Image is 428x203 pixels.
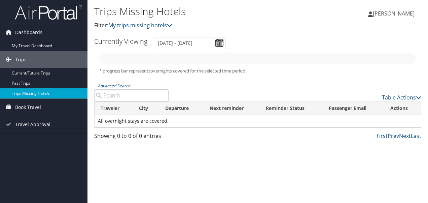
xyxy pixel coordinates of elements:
a: Last [411,132,421,140]
span: Book Travel [15,99,41,116]
span: Trips [15,51,27,68]
th: Departure: activate to sort column descending [159,102,204,115]
th: City: activate to sort column ascending [133,102,159,115]
th: Reminder Status [260,102,323,115]
h3: Currently Viewing [94,37,147,46]
span: Travel Approval [15,116,50,133]
th: Next reminder [204,102,259,115]
a: Table Actions [382,94,421,101]
a: Prev [388,132,399,140]
input: [DATE] - [DATE] [155,37,225,49]
h5: * progress bar represents overnights covered for the selected time period. [99,68,416,74]
a: Advanced Search [98,83,130,89]
th: Traveler: activate to sort column ascending [95,102,133,115]
span: Dashboards [15,24,42,41]
div: Showing 0 to 0 of 0 entries [94,132,169,143]
th: Actions [384,102,421,115]
td: All overnight stays are covered. [95,115,421,127]
span: [PERSON_NAME] [373,10,415,17]
h1: Trips Missing Hotels [94,4,312,19]
th: Passenger Email: activate to sort column ascending [323,102,384,115]
img: airportal-logo.png [15,4,82,20]
input: Advanced Search [94,89,169,101]
a: My trips missing hotels [108,22,172,29]
a: First [377,132,388,140]
a: Next [399,132,411,140]
p: Filter: [94,21,312,30]
a: [PERSON_NAME] [368,3,421,24]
